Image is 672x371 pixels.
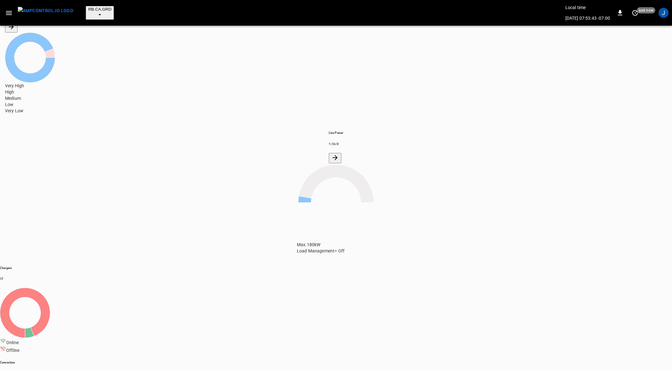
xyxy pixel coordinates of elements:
span: just now [637,7,655,13]
button: Energy Overview [329,153,341,163]
span: Low [5,102,13,107]
p: [DATE] 07:53:43 -07:00 [565,15,610,21]
span: High [5,89,14,94]
span: Very High [5,83,24,88]
h6: 9.30 kW [329,142,344,146]
span: Load Management = Off [297,248,344,253]
span: Online [6,340,19,345]
span: Max. 180 kW [297,242,320,247]
h6: Live Power [329,131,344,135]
button: All Alerts [5,22,18,33]
button: set refresh interval [630,8,640,18]
span: Offline [6,348,19,353]
span: RB.CA.GRD [88,7,111,12]
p: Local time [565,4,610,11]
span: Very Low [5,108,23,113]
img: ampcontrol.io logo [18,7,73,15]
span: Medium [5,96,21,101]
button: menu [15,5,76,21]
button: RB.CA.GRD [86,6,114,20]
div: profile-icon [659,8,669,18]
